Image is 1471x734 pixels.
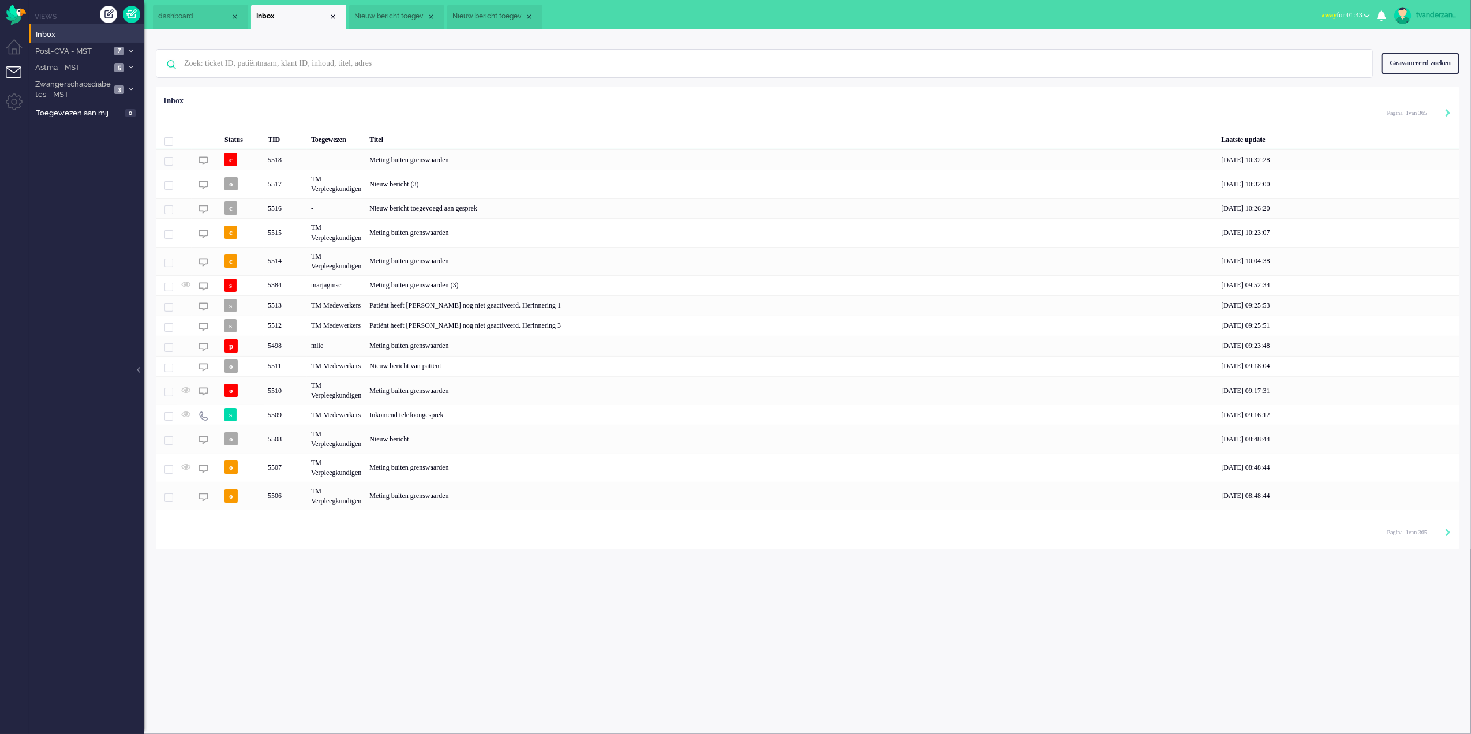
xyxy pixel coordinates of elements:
div: TM Medewerkers [307,405,365,425]
div: Titel [365,126,1217,149]
div: [DATE] 10:32:28 [1217,149,1459,170]
div: 5512 [264,316,307,336]
span: o [224,177,238,190]
li: 5263 [349,5,444,29]
img: ic_chat_grey.svg [199,204,208,214]
span: for 01:43 [1322,11,1363,19]
div: [DATE] 08:48:44 [1217,454,1459,482]
span: 5 [114,63,124,72]
div: 5515 [156,218,1459,246]
div: TM Verpleegkundigen [307,454,365,482]
div: Creëer ticket [100,6,117,23]
div: Inbox [163,95,184,107]
span: o [224,359,238,373]
div: 5509 [156,405,1459,425]
span: Inbox [36,29,144,40]
div: 5511 [156,356,1459,376]
li: 5261 [447,5,542,29]
div: Meting buiten grenswaarden [365,454,1217,482]
span: c [224,226,237,239]
span: s [224,299,237,312]
div: 5509 [264,405,307,425]
div: Close tab [328,12,338,21]
div: 5511 [264,356,307,376]
div: Meting buiten grenswaarden [365,247,1217,275]
span: s [224,319,237,332]
div: [DATE] 10:32:00 [1217,170,1459,198]
span: Post-CVA - MST [33,46,111,57]
img: ic_chat_grey.svg [199,180,208,190]
a: Omnidesk [6,8,26,16]
div: TM Verpleegkundigen [307,425,365,453]
div: 5513 [156,295,1459,316]
span: o [224,384,238,397]
div: 5508 [264,425,307,453]
span: Inbox [256,12,328,21]
div: marjagmsc [307,275,365,295]
div: Meting buiten grenswaarden [365,376,1217,405]
span: c [224,201,237,215]
div: Meting buiten grenswaarden [365,336,1217,356]
span: s [224,279,237,292]
div: 5510 [264,376,307,405]
div: mlie [307,336,365,356]
span: o [224,432,238,445]
a: Inbox [33,28,144,40]
div: 5507 [264,454,307,482]
div: 5507 [156,454,1459,482]
li: View [251,5,346,29]
div: Nieuw bericht van patiënt [365,356,1217,376]
span: c [224,254,237,268]
div: TM Verpleegkundigen [307,376,365,405]
div: Laatste update [1217,126,1459,149]
div: Pagination [1387,523,1451,541]
li: Views [35,12,144,21]
div: 5513 [264,295,307,316]
div: 5384 [264,275,307,295]
span: away [1322,11,1337,19]
div: Inkomend telefoongesprek [365,405,1217,425]
div: 5516 [264,198,307,218]
div: [DATE] 09:18:04 [1217,356,1459,376]
div: TM Medewerkers [307,356,365,376]
a: tvanderzanden [1392,7,1459,24]
div: Nieuw bericht (3) [365,170,1217,198]
span: Astma - MST [33,62,111,73]
div: Geavanceerd zoeken [1382,53,1459,73]
div: 5515 [264,218,307,246]
span: p [224,339,238,353]
div: Pagination [1387,104,1451,121]
div: 5512 [156,316,1459,336]
div: Meting buiten grenswaarden [365,149,1217,170]
img: ic_chat_grey.svg [199,464,208,474]
div: 5384 [156,275,1459,295]
img: ic_chat_grey.svg [199,435,208,445]
div: Meting buiten grenswaarden [365,482,1217,510]
li: awayfor 01:43 [1315,3,1377,29]
a: Quick Ticket [123,6,140,23]
div: [DATE] 10:26:20 [1217,198,1459,218]
input: Page [1403,109,1409,117]
div: 5510 [156,376,1459,405]
div: Next [1445,527,1451,539]
img: ic_chat_grey.svg [199,362,208,372]
div: Meting buiten grenswaarden (3) [365,275,1217,295]
li: Dashboard menu [6,39,32,65]
span: s [224,408,237,421]
div: Meting buiten grenswaarden [365,218,1217,246]
div: [DATE] 08:48:44 [1217,482,1459,510]
div: 5514 [156,247,1459,275]
span: 7 [114,47,124,55]
span: Zwangerschapsdiabetes - MST [33,79,111,100]
div: - [307,198,365,218]
div: Nieuw bericht [365,425,1217,453]
div: [DATE] 09:17:31 [1217,376,1459,405]
div: [DATE] 08:48:44 [1217,425,1459,453]
div: TM Medewerkers [307,316,365,336]
div: TID [264,126,307,149]
div: [DATE] 10:23:07 [1217,218,1459,246]
div: TM Verpleegkundigen [307,247,365,275]
div: Patiënt heeft [PERSON_NAME] nog niet geactiveerd. Herinnering 1 [365,295,1217,316]
div: TM Verpleegkundigen [307,170,365,198]
div: Toegewezen [307,126,365,149]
